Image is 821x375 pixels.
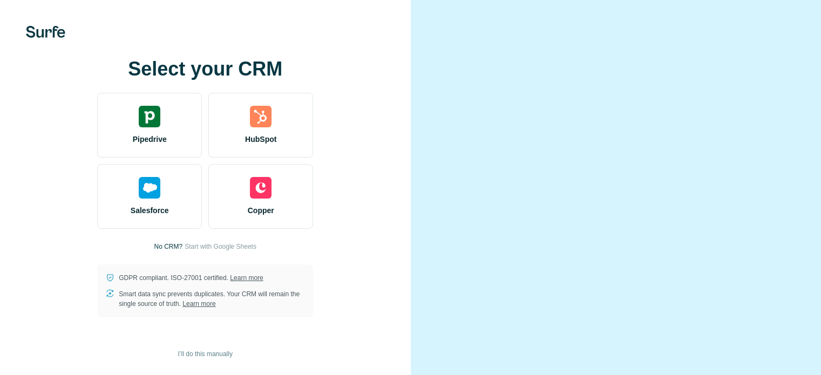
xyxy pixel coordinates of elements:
[171,346,240,362] button: I’ll do this manually
[133,134,167,145] span: Pipedrive
[185,242,256,251] button: Start with Google Sheets
[250,177,272,199] img: copper's logo
[248,205,274,216] span: Copper
[230,274,263,282] a: Learn more
[119,273,263,283] p: GDPR compliant. ISO-27001 certified.
[154,242,183,251] p: No CRM?
[97,58,313,80] h1: Select your CRM
[250,106,272,127] img: hubspot's logo
[182,300,215,308] a: Learn more
[139,177,160,199] img: salesforce's logo
[26,26,65,38] img: Surfe's logo
[139,106,160,127] img: pipedrive's logo
[245,134,276,145] span: HubSpot
[119,289,304,309] p: Smart data sync prevents duplicates. Your CRM will remain the single source of truth.
[178,349,233,359] span: I’ll do this manually
[131,205,169,216] span: Salesforce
